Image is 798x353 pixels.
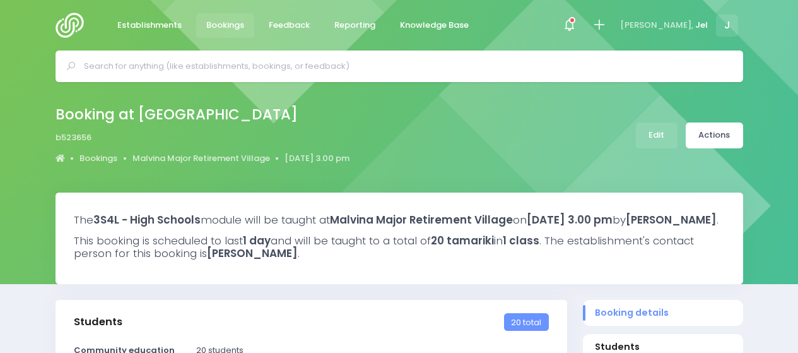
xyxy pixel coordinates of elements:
a: Actions [686,123,743,148]
span: b523656 [56,131,91,144]
h3: Students [74,316,122,328]
span: Feedback [269,19,310,32]
span: Bookings [206,19,244,32]
span: Jel [695,19,708,32]
strong: 20 tamariki [431,233,494,248]
strong: 1 class [503,233,539,248]
strong: 3S4L - High Schools [93,212,201,227]
h3: This booking is scheduled to last and will be taught to a total of in . The establishment's conta... [74,234,725,260]
strong: [PERSON_NAME] [626,212,717,227]
a: Knowledge Base [390,13,479,38]
span: Knowledge Base [400,19,469,32]
a: Reporting [324,13,386,38]
a: Malvina Major Retirement Village [132,152,270,165]
a: Booking details [583,300,743,326]
strong: Malvina Major Retirement Village [330,212,513,227]
a: Bookings [79,152,117,165]
span: Booking details [595,306,731,320]
strong: [PERSON_NAME] [207,246,298,261]
span: [PERSON_NAME], [620,19,693,32]
h2: Booking at [GEOGRAPHIC_DATA] [56,106,339,123]
img: Logo [56,13,91,38]
input: Search for anything (like establishments, bookings, or feedback) [84,57,725,76]
a: [DATE] 3.00 pm [285,152,349,165]
span: 20 total [504,313,548,331]
h3: The module will be taught at on by . [74,213,725,226]
a: Feedback [259,13,320,38]
span: J [716,15,738,37]
strong: 1 day [243,233,271,248]
a: Establishments [107,13,192,38]
span: Establishments [117,19,182,32]
strong: [DATE] 3.00 pm [527,212,613,227]
a: Edit [636,123,678,148]
span: Reporting [334,19,375,32]
a: Bookings [196,13,255,38]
